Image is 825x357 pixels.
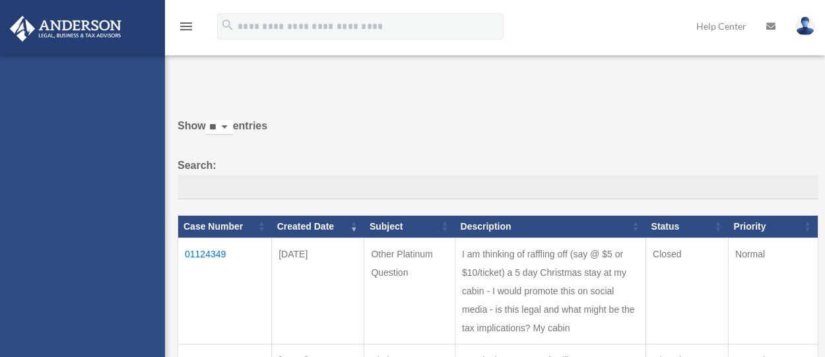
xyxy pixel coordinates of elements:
label: Search: [178,156,818,200]
label: Show entries [178,117,818,148]
img: Anderson Advisors Platinum Portal [6,16,125,42]
th: Description: activate to sort column ascending [455,216,646,238]
td: [DATE] [272,238,364,344]
th: Status: activate to sort column ascending [646,216,729,238]
th: Case Number: activate to sort column ascending [178,216,272,238]
img: User Pic [795,16,815,36]
i: menu [178,18,194,34]
td: I am thinking of raffling off (say @ $5 or $10/ticket) a 5 day Christmas stay at my cabin - I wou... [455,238,646,344]
th: Created Date: activate to sort column ascending [272,216,364,238]
a: menu [178,23,194,34]
i: search [220,18,235,32]
td: Normal [729,238,818,344]
select: Showentries [206,120,233,135]
input: Search: [178,175,818,200]
td: 01124349 [178,238,272,344]
td: Closed [646,238,729,344]
th: Priority: activate to sort column ascending [729,216,818,238]
th: Subject: activate to sort column ascending [364,216,455,238]
td: Other Platinum Question [364,238,455,344]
